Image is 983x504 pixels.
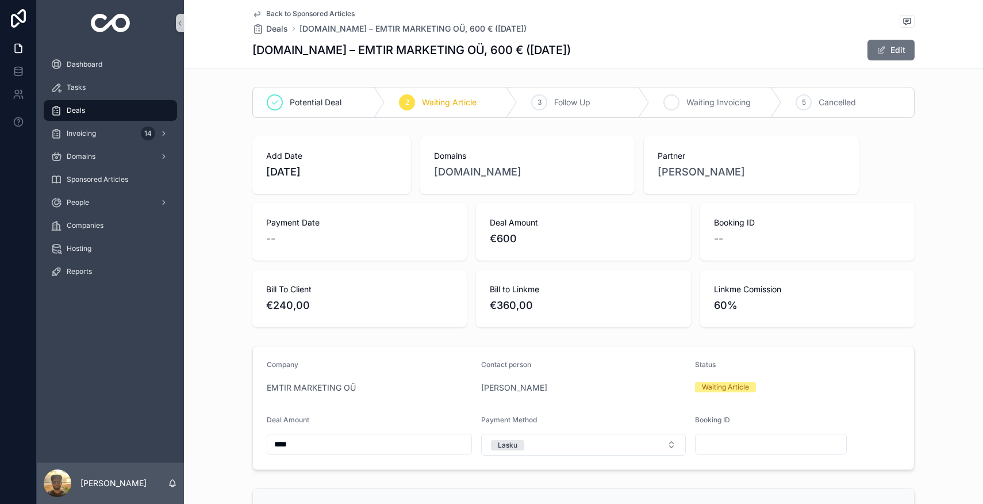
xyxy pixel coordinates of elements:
span: Potential Deal [290,97,341,108]
span: Cancelled [819,97,856,108]
a: Invoicing14 [44,123,177,144]
a: People [44,192,177,213]
span: Deal Amount [490,217,677,228]
span: Bill to Linkme [490,284,677,295]
div: Waiting Article [702,382,749,392]
span: Reports [67,267,92,276]
span: [DATE] [266,164,397,180]
a: [DOMAIN_NAME] – EMTIR MARKETING OÜ, 600 € ([DATE]) [299,23,527,35]
span: €600 [490,231,677,247]
span: -- [714,231,723,247]
span: Domains [67,152,95,161]
span: Booking ID [695,415,730,424]
span: Add Date [266,150,397,162]
button: Edit [867,40,915,60]
h1: [DOMAIN_NAME] – EMTIR MARKETING OÜ, 600 € ([DATE]) [252,42,571,58]
span: Domains [434,150,621,162]
span: 5 [802,98,806,107]
p: [PERSON_NAME] [80,478,147,489]
span: €360,00 [490,297,677,314]
img: App logo [91,14,130,32]
span: Dashboard [67,60,102,69]
span: Back to Sponsored Articles [266,9,355,18]
span: Company [267,360,298,369]
span: Waiting Article [422,97,477,108]
span: Deals [67,106,85,115]
span: 2 [405,98,409,107]
span: 60% [714,297,901,314]
span: People [67,198,89,207]
span: Partner [658,150,844,162]
a: Hosting [44,238,177,259]
span: Deals [266,23,288,35]
span: -- [266,231,275,247]
span: Waiting Invoicing [686,97,751,108]
a: Domains [44,146,177,167]
a: [PERSON_NAME] [658,164,745,180]
a: Tasks [44,77,177,98]
span: Deal Amount [267,415,309,424]
a: Back to Sponsored Articles [252,9,355,18]
a: Companies [44,215,177,236]
span: Bill To Client [266,284,453,295]
span: Hosting [67,244,91,253]
a: Sponsored Articles [44,169,177,190]
a: Deals [252,23,288,35]
div: Lasku [498,440,517,450]
span: Booking ID [714,217,901,228]
button: Select Button [481,434,686,456]
span: Status [695,360,716,369]
a: Reports [44,261,177,282]
span: Tasks [67,83,86,92]
span: Contact person [481,360,531,369]
a: [DOMAIN_NAME] [434,164,521,180]
div: 14 [141,127,155,140]
span: Sponsored Articles [67,175,128,184]
a: [PERSON_NAME] [481,382,547,394]
span: 3 [537,98,542,107]
span: Payment Date [266,217,453,228]
div: scrollable content [37,46,184,297]
a: Deals [44,100,177,121]
span: Payment Method [481,415,537,424]
span: Follow Up [554,97,590,108]
span: Companies [67,221,103,230]
span: Linkme Comission [714,284,901,295]
a: EMTIR MARKETING OÜ [267,382,356,394]
span: Invoicing [67,129,96,138]
span: €240,00 [266,297,453,314]
a: Dashboard [44,54,177,75]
